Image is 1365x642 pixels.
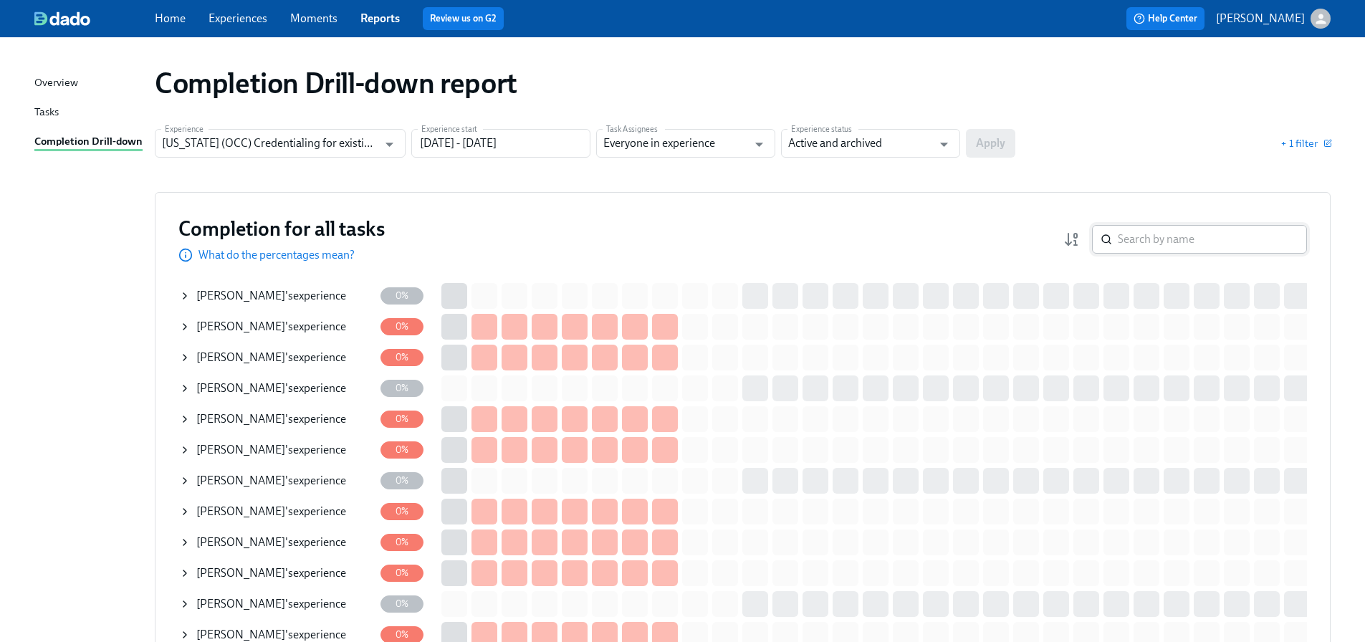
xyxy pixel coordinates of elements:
p: [PERSON_NAME] [1216,11,1305,27]
span: [PERSON_NAME] [196,289,285,302]
span: 0% [387,537,417,547]
a: Home [155,11,186,25]
div: [PERSON_NAME]'sexperience [179,405,374,433]
span: 0% [387,444,417,455]
span: 0% [387,413,417,424]
span: 0% [387,567,417,578]
a: Tasks [34,104,143,122]
span: 0% [387,598,417,609]
h1: Completion Drill-down report [155,66,517,100]
div: [PERSON_NAME]'sexperience [179,590,374,618]
span: 0% [387,475,417,486]
a: Overview [34,75,143,92]
h3: Completion for all tasks [178,216,385,241]
span: [PERSON_NAME] [196,381,285,395]
div: 's experience [196,504,346,519]
span: [PERSON_NAME] [196,628,285,641]
a: dado [34,11,155,26]
div: [PERSON_NAME]'sexperience [179,312,374,341]
a: Reports [360,11,400,25]
a: Moments [290,11,337,25]
span: [PERSON_NAME] [196,350,285,364]
span: 0% [387,506,417,517]
div: [PERSON_NAME]'sexperience [179,497,374,526]
span: Mangayarkarasi Mathiyazhagan [196,474,285,487]
div: Overview [34,75,78,92]
div: [PERSON_NAME]'sexperience [179,559,374,588]
span: [PERSON_NAME] [196,412,285,426]
div: 's experience [196,350,346,365]
div: Tasks [34,104,59,122]
div: [PERSON_NAME]'sexperience [179,343,374,372]
div: [PERSON_NAME]'sexperience [179,282,374,310]
span: [PERSON_NAME] [196,566,285,580]
a: Review us on G2 [430,11,497,26]
button: Open [378,133,401,155]
a: Completion Drill-down [34,133,143,151]
button: Open [748,133,770,155]
span: 0% [387,321,417,332]
span: [PERSON_NAME] [196,320,285,333]
p: What do the percentages mean? [198,247,355,263]
div: [PERSON_NAME]'sexperience [179,374,374,403]
div: 's experience [196,442,346,458]
button: Review us on G2 [423,7,504,30]
button: Open [933,133,955,155]
div: [PERSON_NAME]'sexperience [179,528,374,557]
div: 's experience [196,535,346,550]
svg: Completion rate (low to high) [1063,231,1081,248]
span: 0% [387,352,417,363]
span: [PERSON_NAME] [196,535,285,549]
div: [PERSON_NAME]'sexperience [179,466,374,495]
div: 's experience [196,380,346,396]
div: 's experience [196,596,346,612]
a: Experiences [209,11,267,25]
div: 's experience [196,319,346,335]
div: 's experience [196,565,346,581]
img: dado [34,11,90,26]
div: [PERSON_NAME]'sexperience [179,436,374,464]
div: 's experience [196,411,346,427]
span: [PERSON_NAME] [196,443,285,456]
button: + 1 filter [1280,136,1331,150]
input: Search by name [1118,225,1307,254]
div: 's experience [196,473,346,489]
button: Help Center [1126,7,1204,30]
span: [PERSON_NAME] [196,504,285,518]
span: [PERSON_NAME] [196,597,285,610]
span: 0% [387,290,417,301]
div: 's experience [196,288,346,304]
span: 0% [387,383,417,393]
span: 0% [387,629,417,640]
span: Help Center [1134,11,1197,26]
button: [PERSON_NAME] [1216,9,1331,29]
